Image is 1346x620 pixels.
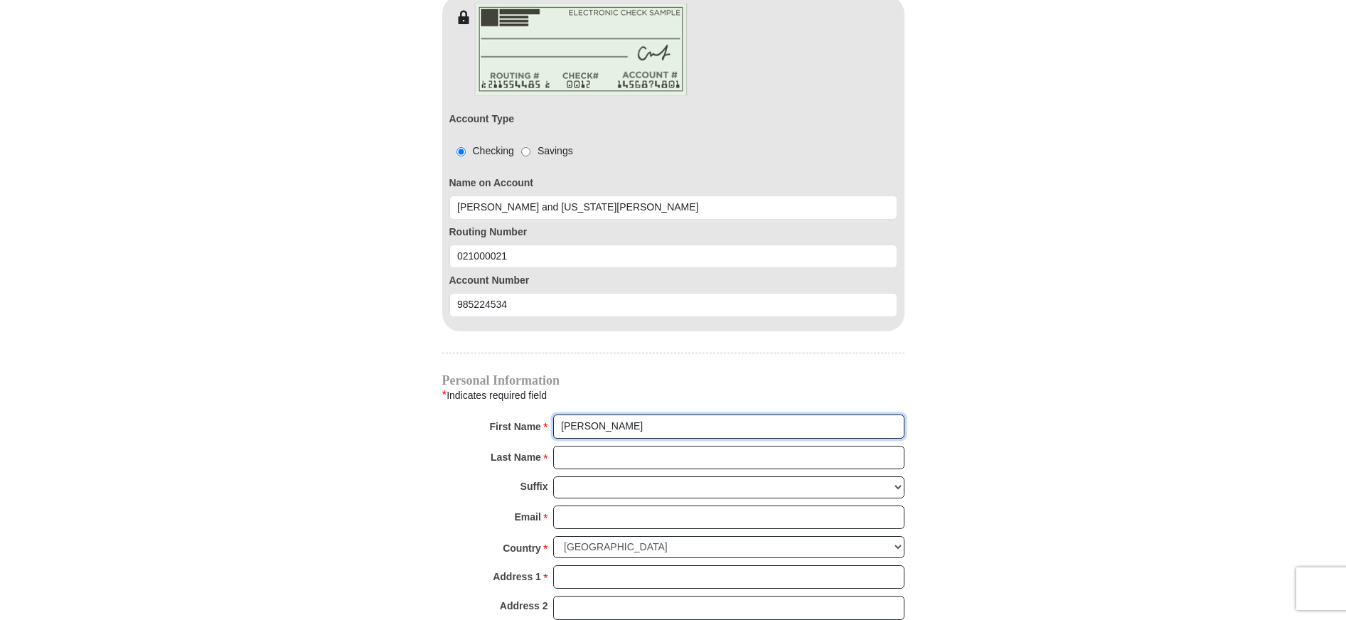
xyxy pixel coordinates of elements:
[520,476,548,496] strong: Suffix
[490,417,541,437] strong: First Name
[515,507,541,527] strong: Email
[493,567,541,587] strong: Address 1
[474,3,688,96] img: check-en.png
[491,447,541,467] strong: Last Name
[449,112,515,127] label: Account Type
[449,176,897,191] label: Name on Account
[503,538,541,558] strong: Country
[449,225,897,240] label: Routing Number
[442,386,904,405] div: Indicates required field
[442,375,904,386] h4: Personal Information
[500,596,548,616] strong: Address 2
[449,273,897,288] label: Account Number
[449,144,573,159] div: Checking Savings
